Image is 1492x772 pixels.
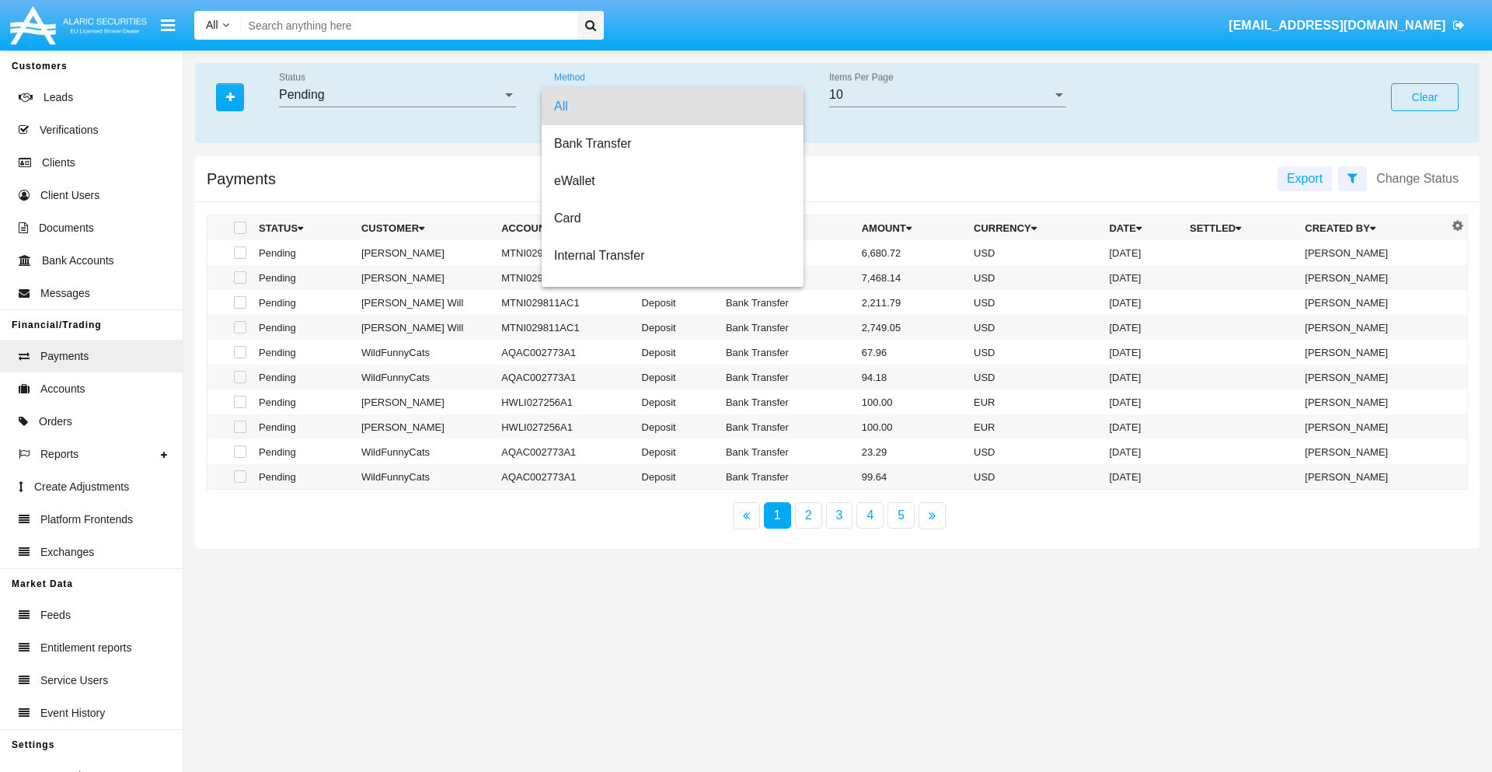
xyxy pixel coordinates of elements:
span: eWallet [554,162,791,200]
span: Card [554,200,791,237]
span: Internal Transfer [554,237,791,274]
span: Bank Transfer [554,125,791,162]
span: All [554,88,791,125]
span: Adjustment [554,274,791,312]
